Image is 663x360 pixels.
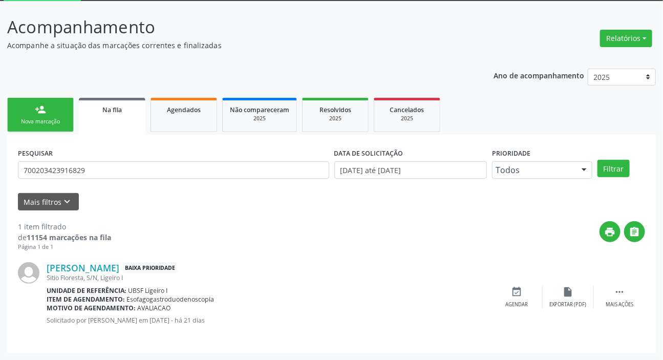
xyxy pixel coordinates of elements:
img: img [18,262,39,284]
p: Solicitado por [PERSON_NAME] em [DATE] - há 21 dias [47,316,491,325]
i:  [629,226,640,238]
div: 2025 [310,115,361,122]
div: Mais ações [606,301,633,308]
a: [PERSON_NAME] [47,262,119,273]
span: AVALIACAO [138,304,172,312]
i: print [605,226,616,238]
div: 2025 [230,115,289,122]
span: Todos [496,165,571,175]
span: Resolvidos [319,105,351,114]
i:  [614,286,625,298]
div: Exportar (PDF) [550,301,587,308]
div: 2025 [381,115,433,122]
div: Sitio Floresta, S/N, Ligeiro I [47,273,491,282]
b: Unidade de referência: [47,286,126,295]
label: DATA DE SOLICITAÇÃO [334,145,403,161]
span: UBSF Ligeiro I [129,286,168,295]
p: Acompanhamento [7,14,461,40]
strong: 11154 marcações na fila [27,232,111,242]
label: PESQUISAR [18,145,53,161]
div: de [18,232,111,243]
span: Cancelados [390,105,424,114]
button: Relatórios [600,30,652,47]
p: Ano de acompanhamento [494,69,584,81]
div: Nova marcação [15,118,66,125]
button:  [624,221,645,242]
span: Agendados [167,105,201,114]
i: event_available [511,286,523,298]
p: Acompanhe a situação das marcações correntes e finalizadas [7,40,461,51]
span: Esofagogastroduodenoscopia [127,295,215,304]
button: print [600,221,621,242]
input: Nome, CNS [18,161,329,179]
span: Na fila [102,105,122,114]
span: Baixa Prioridade [123,263,177,273]
div: Página 1 de 1 [18,243,111,251]
i: keyboard_arrow_down [62,196,73,207]
div: person_add [35,104,46,115]
button: Filtrar [597,160,630,177]
b: Motivo de agendamento: [47,304,136,312]
div: Agendar [506,301,528,308]
span: Não compareceram [230,105,289,114]
label: Prioridade [492,145,530,161]
div: 1 item filtrado [18,221,111,232]
i: insert_drive_file [563,286,574,298]
button: Mais filtroskeyboard_arrow_down [18,193,79,211]
b: Item de agendamento: [47,295,125,304]
input: Selecione um intervalo [334,161,487,179]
